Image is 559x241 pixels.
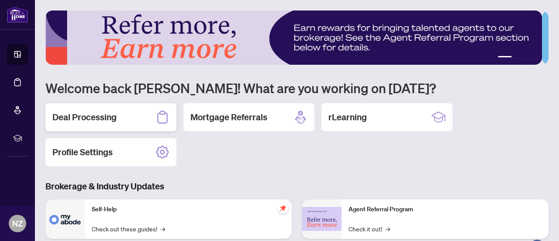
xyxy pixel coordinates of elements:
button: 1 [498,56,512,59]
span: → [386,224,390,234]
button: 3 [522,56,526,59]
img: logo [7,7,28,23]
span: pushpin [278,203,288,213]
p: Self-Help [92,205,285,214]
img: Agent Referral Program [302,207,342,231]
h2: Mortgage Referrals [190,111,267,123]
a: Check out these guides!→ [92,224,165,234]
span: → [161,224,165,234]
a: Check it out!→ [349,224,390,234]
h1: Welcome back [PERSON_NAME]! What are you working on [DATE]? [45,80,549,96]
button: 5 [536,56,540,59]
button: 4 [529,56,533,59]
p: Agent Referral Program [349,205,542,214]
button: 2 [515,56,519,59]
h2: Profile Settings [52,146,113,158]
h2: Deal Processing [52,111,117,123]
button: Open asap [524,210,550,237]
h2: rLearning [328,111,367,123]
span: NZ [12,217,23,230]
h3: Brokerage & Industry Updates [45,180,549,192]
img: Self-Help [45,199,85,239]
img: Slide 0 [45,10,542,65]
